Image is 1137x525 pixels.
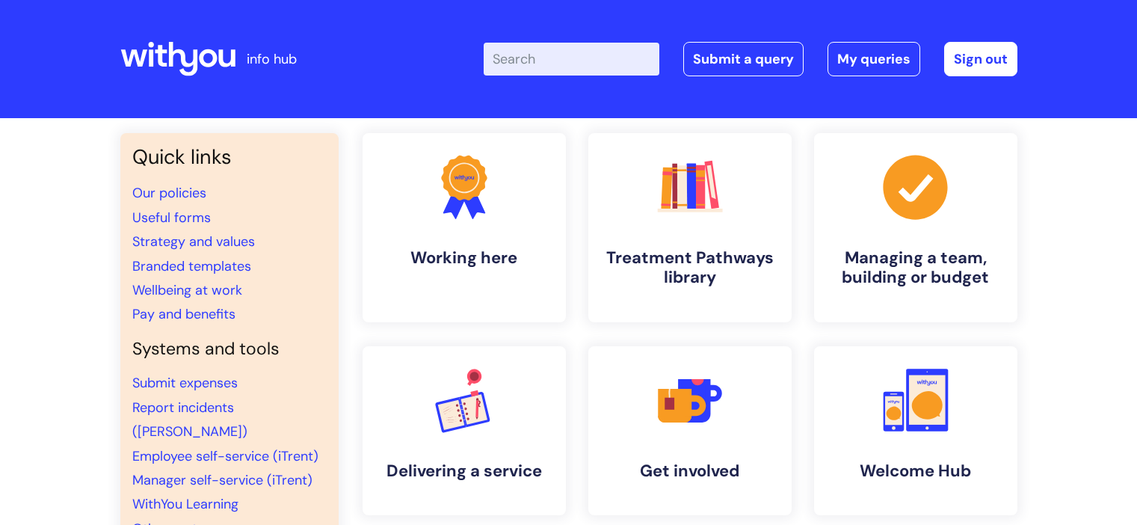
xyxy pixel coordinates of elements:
[132,233,255,251] a: Strategy and values
[375,248,554,268] h4: Working here
[132,374,238,392] a: Submit expenses
[375,461,554,481] h4: Delivering a service
[683,42,804,76] a: Submit a query
[132,399,247,440] a: Report incidents ([PERSON_NAME])
[132,184,206,202] a: Our policies
[600,248,780,288] h4: Treatment Pathways library
[132,145,327,169] h3: Quick links
[132,305,235,323] a: Pay and benefits
[600,461,780,481] h4: Get involved
[132,257,251,275] a: Branded templates
[132,447,318,465] a: Employee self-service (iTrent)
[814,346,1017,515] a: Welcome Hub
[363,346,566,515] a: Delivering a service
[944,42,1017,76] a: Sign out
[588,346,792,515] a: Get involved
[826,461,1005,481] h4: Welcome Hub
[484,42,1017,76] div: | -
[588,133,792,322] a: Treatment Pathways library
[814,133,1017,322] a: Managing a team, building or budget
[132,339,327,360] h4: Systems and tools
[828,42,920,76] a: My queries
[132,471,312,489] a: Manager self-service (iTrent)
[363,133,566,322] a: Working here
[132,209,211,227] a: Useful forms
[132,495,238,513] a: WithYou Learning
[132,281,242,299] a: Wellbeing at work
[247,47,297,71] p: info hub
[826,248,1005,288] h4: Managing a team, building or budget
[484,43,659,76] input: Search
